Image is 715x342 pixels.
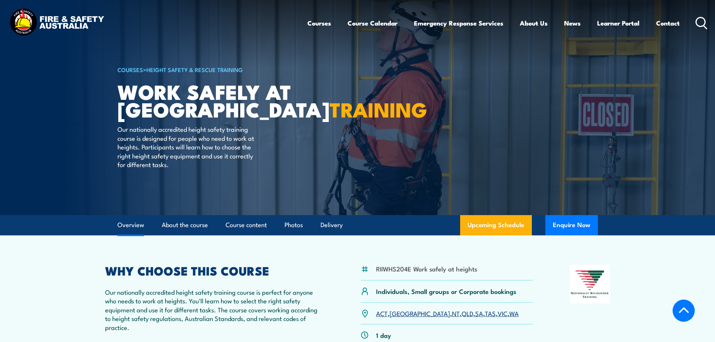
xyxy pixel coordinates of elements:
[564,13,581,33] a: News
[570,265,610,303] img: Nationally Recognised Training logo.
[475,309,483,318] a: SA
[414,13,503,33] a: Emergency Response Services
[117,83,303,118] h1: Work Safely at [GEOGRAPHIC_DATA]
[284,215,303,235] a: Photos
[117,125,254,169] p: Our nationally accredited height safety training course is designed for people who need to work a...
[146,65,243,74] a: Height Safety & Rescue Training
[452,309,460,318] a: NT
[117,65,143,74] a: COURSES
[597,13,640,33] a: Learner Portal
[376,309,519,318] p: , , , , , , ,
[498,309,507,318] a: VIC
[390,309,450,318] a: [GEOGRAPHIC_DATA]
[348,13,397,33] a: Course Calendar
[376,331,391,339] p: 1 day
[226,215,267,235] a: Course content
[105,288,324,331] p: Our nationally accredited height safety training course is perfect for anyone who needs to work a...
[321,215,343,235] a: Delivery
[376,264,477,273] li: RIIWHS204E Work safely at heights
[656,13,680,33] a: Contact
[545,215,598,235] button: Enquire Now
[105,265,324,276] h2: WHY CHOOSE THIS COURSE
[330,93,427,124] strong: TRAINING
[509,309,519,318] a: WA
[117,65,303,74] h6: >
[485,309,496,318] a: TAS
[307,13,331,33] a: Courses
[462,309,473,318] a: QLD
[162,215,208,235] a: About the course
[376,287,516,295] p: Individuals, Small groups or Corporate bookings
[117,215,144,235] a: Overview
[376,309,388,318] a: ACT
[520,13,548,33] a: About Us
[460,215,532,235] a: Upcoming Schedule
